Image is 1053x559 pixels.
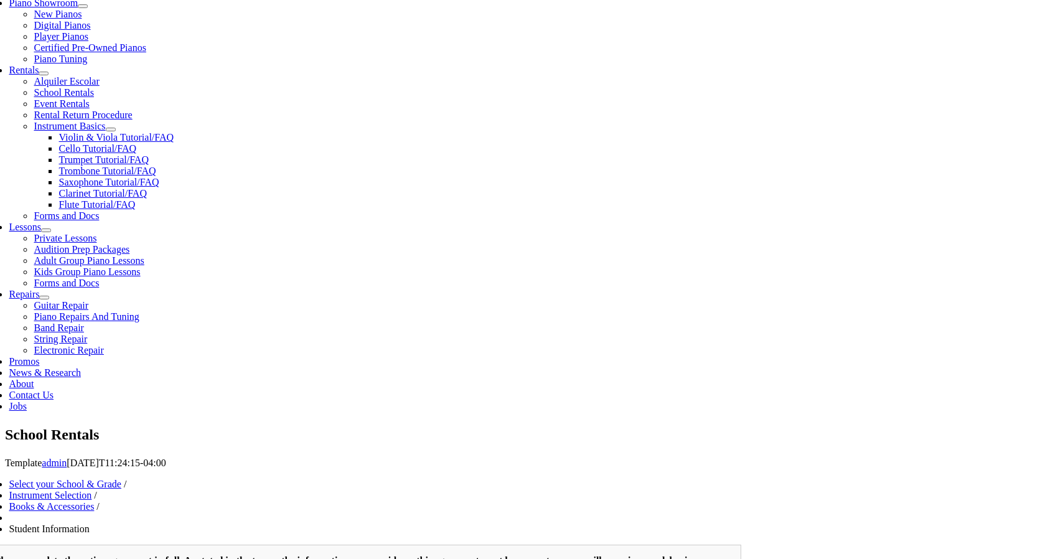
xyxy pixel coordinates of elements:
[34,311,139,322] a: Piano Repairs And Tuning
[78,4,88,8] button: Open submenu of Piano Showroom
[9,501,94,512] a: Books & Accessories
[34,87,93,98] a: School Rentals
[9,289,39,299] a: Repairs
[34,110,132,120] a: Rental Return Procedure
[5,425,1048,446] section: Page Title Bar
[144,7,190,16] span: Attachments
[34,76,99,87] a: Alquiler Escolar
[5,18,752,120] a: Page 1
[34,54,87,64] a: Piano Tuning
[34,233,96,243] a: Private Lessons
[34,278,99,288] a: Forms and Docs
[34,121,105,131] a: Instrument Basics
[41,228,51,232] button: Open submenu of Lessons
[34,210,99,221] a: Forms and Docs
[9,401,26,411] a: Jobs
[39,296,49,299] button: Open submenu of Repairs
[58,199,135,210] a: Flute Tutorial/FAQ
[5,458,42,468] span: Template
[58,177,159,187] a: Saxophone Tutorial/FAQ
[58,154,148,165] a: Trumpet Tutorial/FAQ
[9,524,741,535] li: Student Information
[10,7,53,16] span: Thumbnails
[106,128,116,131] button: Open submenu of Instrument Basics
[34,98,89,109] a: Event Rentals
[34,255,144,266] a: Adult Group Piano Lessons
[34,31,88,42] a: Player Pianos
[34,20,90,31] a: Digital Pianos
[58,143,136,154] a: Cello Tutorial/FAQ
[60,5,137,18] button: Document Outline
[124,479,126,489] span: /
[9,356,39,367] a: Promos
[139,5,195,18] button: Attachments
[5,5,58,18] button: Thumbnails
[9,479,121,489] a: Select your School & Grade
[34,9,82,19] a: New Pianos
[34,244,129,255] a: Audition Prep Packages
[9,367,81,378] a: News & Research
[5,120,752,221] a: Page 2
[96,501,99,512] span: /
[58,166,156,176] a: Trombone Tutorial/FAQ
[9,390,54,400] a: Contact Us
[34,42,146,53] a: Certified Pre-Owned Pianos
[9,65,39,75] a: Rentals
[34,334,87,344] a: String Repair
[58,188,147,199] a: Clarinet Tutorial/FAQ
[39,72,49,75] button: Open submenu of Rentals
[65,7,132,16] span: Document Outline
[5,425,1048,446] h1: School Rentals
[34,266,140,277] a: Kids Group Piano Lessons
[58,132,174,143] a: Violin & Viola Tutorial/FAQ
[9,222,41,232] a: Lessons
[42,458,67,468] a: admin
[34,345,103,355] a: Electronic Repair
[9,378,34,389] a: About
[34,300,88,311] a: Guitar Repair
[34,322,83,333] a: Band Repair
[94,490,96,500] span: /
[9,490,91,500] a: Instrument Selection
[67,458,166,468] span: [DATE]T11:24:15-04:00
